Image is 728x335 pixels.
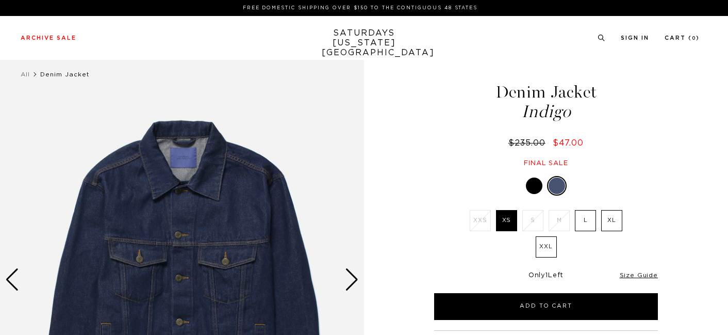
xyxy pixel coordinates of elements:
[621,35,649,41] a: Sign In
[25,4,696,12] p: FREE DOMESTIC SHIPPING OVER $150 TO THE CONTIGUOUS 48 STATES
[433,84,659,120] h1: Denim Jacket
[545,272,548,279] span: 1
[508,139,550,147] del: $235.00
[40,71,90,77] span: Denim Jacket
[433,159,659,168] div: Final sale
[434,293,658,320] button: Add to Cart
[553,139,584,147] span: $47.00
[21,35,76,41] a: Archive Sale
[665,35,700,41] a: Cart (0)
[575,210,596,231] label: L
[322,28,407,58] a: SATURDAYS[US_STATE][GEOGRAPHIC_DATA]
[536,236,557,258] label: XXL
[434,272,658,280] div: Only Left
[433,103,659,120] span: Indigo
[5,268,19,291] div: Previous slide
[21,71,30,77] a: All
[496,210,517,231] label: XS
[692,36,696,41] small: 0
[345,268,359,291] div: Next slide
[620,272,658,278] a: Size Guide
[601,210,622,231] label: XL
